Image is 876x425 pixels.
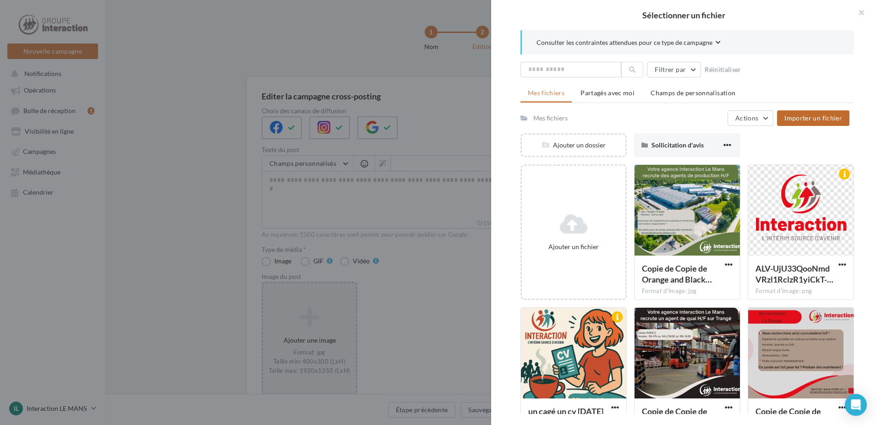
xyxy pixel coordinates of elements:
[756,263,833,284] span: ALV-UjU33QooNmdVRzl1RclzR1yiCkT-ISrP0Zknutz8rggIq5jfdm5A
[526,242,622,251] div: Ajouter un fichier
[651,89,735,97] span: Champs de personnalisation
[728,110,773,126] button: Actions
[647,62,701,77] button: Filtrer par
[652,141,704,149] span: Sollicitation d'avis
[701,64,745,75] button: Réinitialiser
[845,394,867,416] div: Open Intercom Messenger
[522,141,625,150] div: Ajouter un dossier
[784,114,842,122] span: Importer un fichier
[537,38,712,47] span: Consulter les contraintes attendues pour ce type de campagne
[506,11,861,19] h2: Sélectionner un fichier
[777,110,849,126] button: Importer un fichier
[735,114,758,122] span: Actions
[528,89,564,97] span: Mes fichiers
[537,38,721,49] button: Consulter les contraintes attendues pour ce type de campagne
[580,89,635,97] span: Partagés avec moi
[642,263,712,284] span: Copie de Copie de Orange and Black Modern Corporate Hiring Facebook Post
[642,287,733,295] div: Format d'image: jpg
[756,287,846,295] div: Format d'image: png
[533,114,568,123] div: Mes fichiers
[528,406,603,416] span: un cagé un cv 27 aout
